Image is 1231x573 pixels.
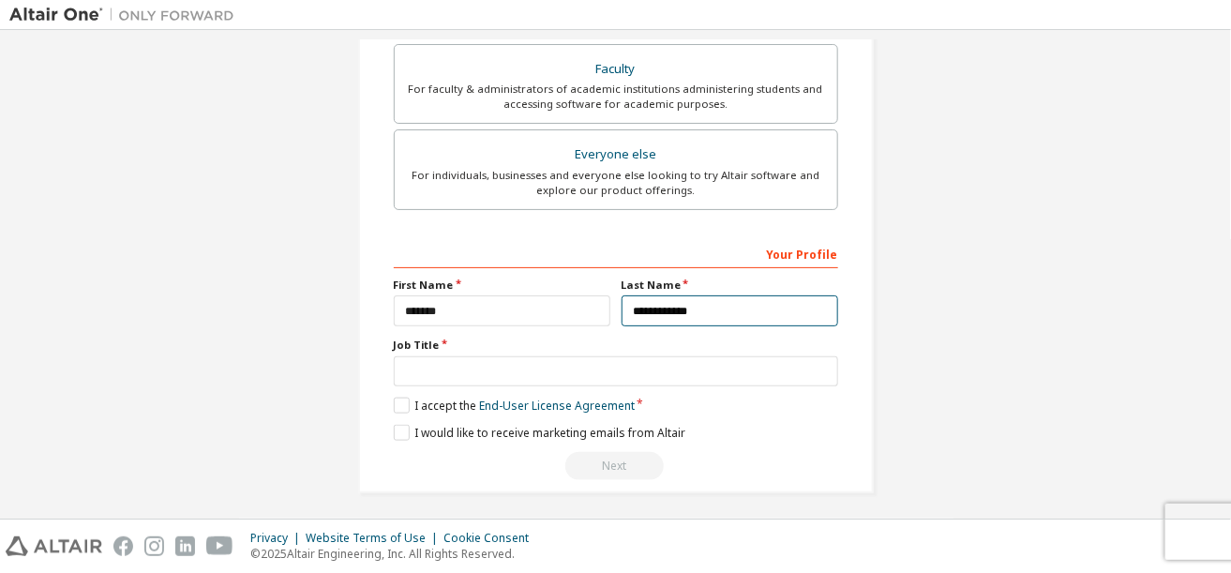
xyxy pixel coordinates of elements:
img: altair_logo.svg [6,536,102,556]
img: linkedin.svg [175,536,195,556]
a: End-User License Agreement [479,398,635,414]
div: Website Terms of Use [306,531,443,546]
p: © 2025 Altair Engineering, Inc. All Rights Reserved. [250,546,540,562]
label: I accept the [394,398,635,414]
div: Everyone else [406,142,826,168]
img: instagram.svg [144,536,164,556]
img: youtube.svg [206,536,233,556]
img: facebook.svg [113,536,133,556]
div: Faculty [406,56,826,83]
div: Privacy [250,531,306,546]
div: For faculty & administrators of academic institutions administering students and accessing softwa... [406,82,826,112]
label: I would like to receive marketing emails from Altair [394,425,685,441]
label: Last Name [622,278,838,293]
label: Job Title [394,338,838,353]
img: Altair One [9,6,244,24]
div: Cookie Consent [443,531,540,546]
div: For individuals, businesses and everyone else looking to try Altair software and explore our prod... [406,168,826,198]
label: First Name [394,278,610,293]
div: Read and acccept EULA to continue [394,452,838,480]
div: Your Profile [394,238,838,268]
